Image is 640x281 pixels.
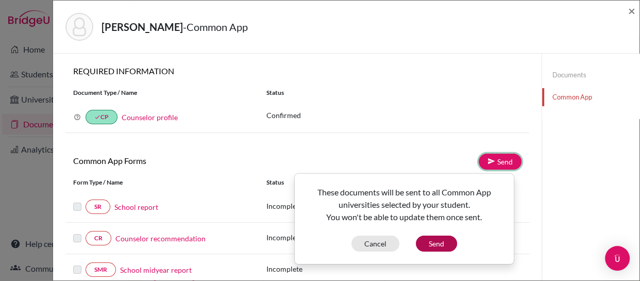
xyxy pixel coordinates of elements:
a: Send [479,154,521,170]
a: CR [86,231,111,245]
strong: [PERSON_NAME] [102,21,183,33]
a: Counselor recommendation [115,233,206,244]
h6: REQUIRED INFORMATION [65,66,529,76]
p: Incomplete [266,263,373,274]
p: These documents will be sent to all Common App universities selected by your student. You won't b... [303,186,506,223]
button: Send [416,236,457,252]
a: School report [114,202,158,212]
a: Documents [542,66,639,84]
a: School midyear report [120,265,192,275]
div: Document Type / Name [65,88,259,97]
a: doneCP [86,110,117,124]
a: SMR [86,262,116,277]
span: × [628,3,635,18]
a: SR [86,200,110,214]
span: - Common App [183,21,248,33]
button: Close [628,5,635,17]
div: Status [259,88,529,97]
button: Cancel [351,236,399,252]
p: Confirmed [266,110,521,121]
p: Incomplete [266,232,373,243]
h6: Common App Forms [65,156,297,166]
div: Form Type / Name [65,178,259,187]
p: Incomplete [266,201,373,211]
div: Open Intercom Messenger [605,246,630,271]
div: Status [266,178,373,187]
a: Counselor profile [122,113,178,122]
i: done [94,114,100,120]
div: Send [294,173,514,265]
a: Common App [542,88,639,106]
